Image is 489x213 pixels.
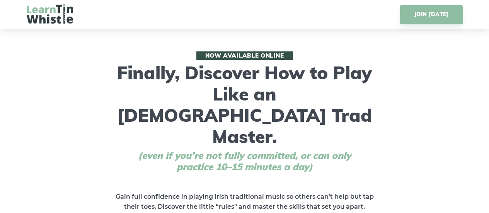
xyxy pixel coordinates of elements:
[400,5,462,24] a: JOIN [DATE]
[123,150,366,172] span: (even if you’re not fully committed, or can only practice 10–15 minutes a day)
[196,51,293,60] span: Now available online
[27,4,73,24] img: LearnTinWhistle.com
[111,51,378,172] h1: Finally, Discover How to Play Like an [DEMOGRAPHIC_DATA] Trad Master.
